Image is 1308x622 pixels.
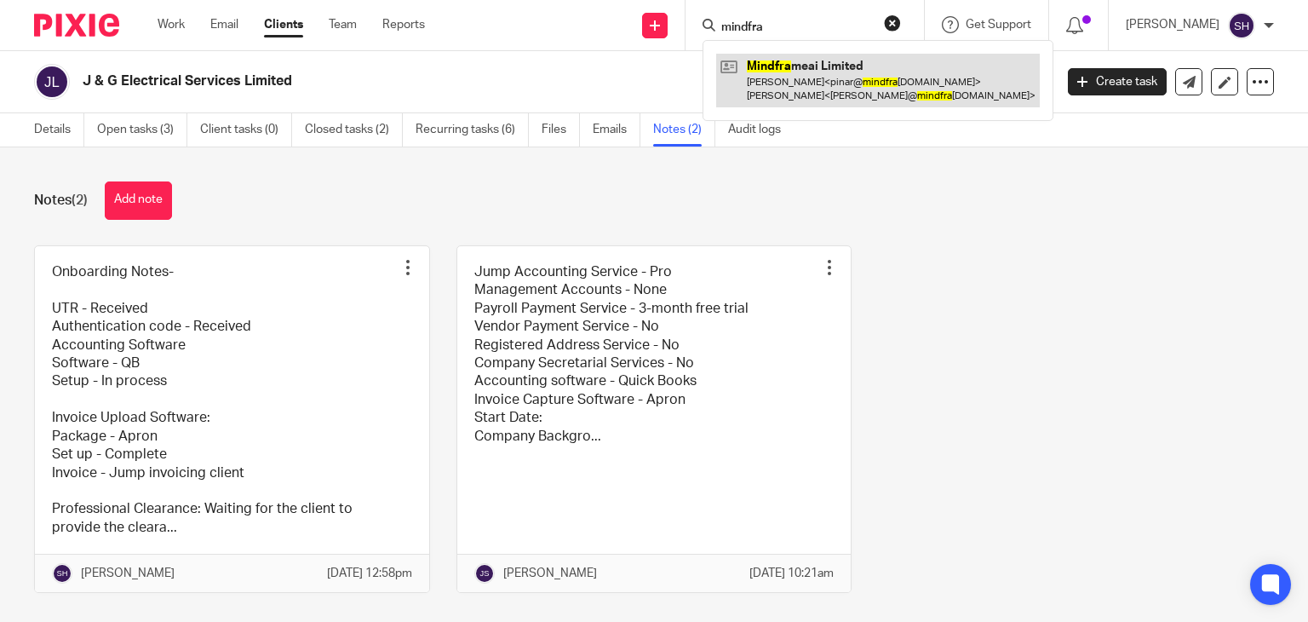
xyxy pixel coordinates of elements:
a: Team [329,16,357,33]
a: Open tasks (3) [97,113,187,147]
span: (2) [72,193,88,207]
img: svg%3E [474,563,495,584]
a: Closed tasks (2) [305,113,403,147]
a: Reports [382,16,425,33]
button: Clear [884,14,901,32]
a: Recurring tasks (6) [416,113,529,147]
a: Clients [264,16,303,33]
img: svg%3E [1228,12,1255,39]
h2: J & G Electrical Services Limited [83,72,851,90]
span: Get Support [966,19,1031,31]
a: Email [210,16,238,33]
h1: Notes [34,192,88,210]
a: Files [542,113,580,147]
p: [DATE] 12:58pm [327,565,412,582]
a: Audit logs [728,113,794,147]
input: Search [720,20,873,36]
a: Create task [1068,68,1167,95]
img: svg%3E [52,563,72,584]
img: Pixie [34,14,119,37]
p: [PERSON_NAME] [81,565,175,582]
img: svg%3E [34,64,70,100]
a: Details [34,113,84,147]
p: [PERSON_NAME] [503,565,597,582]
p: [PERSON_NAME] [1126,16,1219,33]
a: Work [158,16,185,33]
p: [DATE] 10:21am [749,565,834,582]
button: Add note [105,181,172,220]
a: Notes (2) [653,113,715,147]
a: Client tasks (0) [200,113,292,147]
a: Emails [593,113,640,147]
